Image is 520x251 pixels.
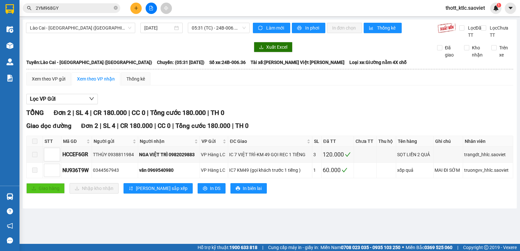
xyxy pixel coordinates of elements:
button: uploadGiao hàng [26,183,65,194]
div: MAI ĐI SỚM [435,167,462,174]
span: SL 4 [76,109,88,117]
span: Giao dọc đường [26,122,71,130]
div: 1 [313,167,320,174]
span: down [89,96,94,101]
div: trangdt_hhlc.saoviet [464,151,512,158]
button: sort-ascending[PERSON_NAME] sắp xếp [123,183,193,194]
span: up [55,165,58,169]
span: plus [134,6,138,10]
span: Thống kê [377,24,396,31]
span: Số xe: 24B-006.36 [209,59,246,66]
span: 1 [498,3,500,7]
span: printer [236,186,240,191]
span: | [90,109,92,117]
span: CC 0 [132,109,145,117]
span: notification [7,223,13,229]
img: warehouse-icon [6,193,13,200]
span: Lọc Chưa TT [487,24,513,39]
strong: 0708 023 035 - 0935 103 250 [341,245,400,250]
th: Thu hộ [377,136,396,147]
span: Lọc VP Gửi [30,95,56,103]
div: Xem theo VP nhận [77,75,115,82]
span: up [55,150,58,154]
button: downloadXuất Excel [254,42,292,52]
img: warehouse-icon [6,42,13,49]
span: In phơi [305,24,320,31]
span: Người nhận [140,138,193,145]
span: question-circle [7,208,13,214]
span: down [55,172,58,176]
b: Tuyến: Lào Cai - [GEOGRAPHIC_DATA] ([GEOGRAPHIC_DATA]) [26,60,152,65]
span: Trên xe [497,44,513,58]
span: Hỗ trợ kỹ thuật: [198,244,257,251]
div: VP Hàng LC [201,167,227,174]
button: In đơn chọn [327,23,362,33]
span: | [117,122,119,130]
button: printerIn DS [198,183,226,194]
div: SỌT LIỀN 2 QUẢ [397,151,432,158]
div: TTHÙY 0938811984 [93,151,137,158]
span: aim [164,6,168,10]
button: printerIn phơi [292,23,325,33]
span: Làm mới [266,24,285,31]
span: thott_ktlc.saoviet [440,4,490,12]
span: sync [258,26,264,31]
div: 3 [313,151,320,158]
div: Xem theo VP gửi [32,75,65,82]
span: Xuất Excel [266,44,287,51]
span: ĐC Giao [230,138,305,145]
span: | [172,122,174,130]
span: Tổng cước 180.000 [175,122,230,130]
img: warehouse-icon [6,26,13,33]
span: copyright [484,245,488,250]
span: | [100,122,101,130]
td: NU936T9W [61,163,92,178]
div: 60.000 [323,166,353,175]
span: Loại xe: Giường nằm 4X chỗ [349,59,407,66]
span: Chuyến: (05:31 [DATE]) [157,59,204,66]
span: | [72,109,74,117]
span: Tài xế: [PERSON_NAME] Việt [PERSON_NAME] [251,59,344,66]
img: warehouse-icon [6,58,13,65]
div: 0344567943 [93,167,137,174]
span: Lọc Đã TT [465,24,482,39]
div: VP Hàng LC [201,151,227,158]
span: SL 4 [103,122,115,130]
span: Đã giao [442,44,459,58]
img: 9k= [437,23,456,33]
span: Tổng cước 180.000 [150,109,206,117]
strong: 1900 633 818 [229,245,257,250]
div: truongvv_hhlc.saoviet [464,167,512,174]
div: NGA VIỆT TRÌ 0982029883 [139,151,199,158]
span: caret-down [508,5,513,11]
span: [PERSON_NAME] sắp xếp [136,185,188,192]
div: IC7 KM49 (gọi khách trước 1 tiếng ) [229,167,311,174]
sup: 1 [497,3,501,7]
span: close-circle [114,5,118,11]
input: Tìm tên, số ĐT hoặc mã đơn [36,5,112,12]
span: Decrease Value [53,170,60,177]
td: VP Hàng LC [200,147,228,162]
button: downloadNhập kho nhận [70,183,119,194]
button: aim [161,3,172,14]
button: syncLàm mới [253,23,290,33]
span: CC 0 [158,122,171,130]
button: file-add [146,3,157,14]
span: Miền Bắc [406,244,452,251]
button: bar-chartThống kê [364,23,402,33]
div: vân 0969540980 [139,167,199,174]
span: download [259,45,264,50]
th: Chưa TT [354,136,377,147]
button: printerIn biên lai [230,183,267,194]
span: Decrease Value [53,155,60,161]
span: Người gửi [94,138,131,145]
span: Mã GD [63,138,85,145]
strong: 0369 525 060 [424,245,452,250]
span: sort-ascending [129,186,133,191]
img: solution-icon [6,75,13,82]
span: ⚪️ [402,246,404,249]
button: Lọc VP Gửi [26,94,98,104]
span: 05:31 (TC) - 24B-006.36 [192,23,245,33]
th: Đã TT [322,136,354,147]
span: printer [297,26,303,31]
